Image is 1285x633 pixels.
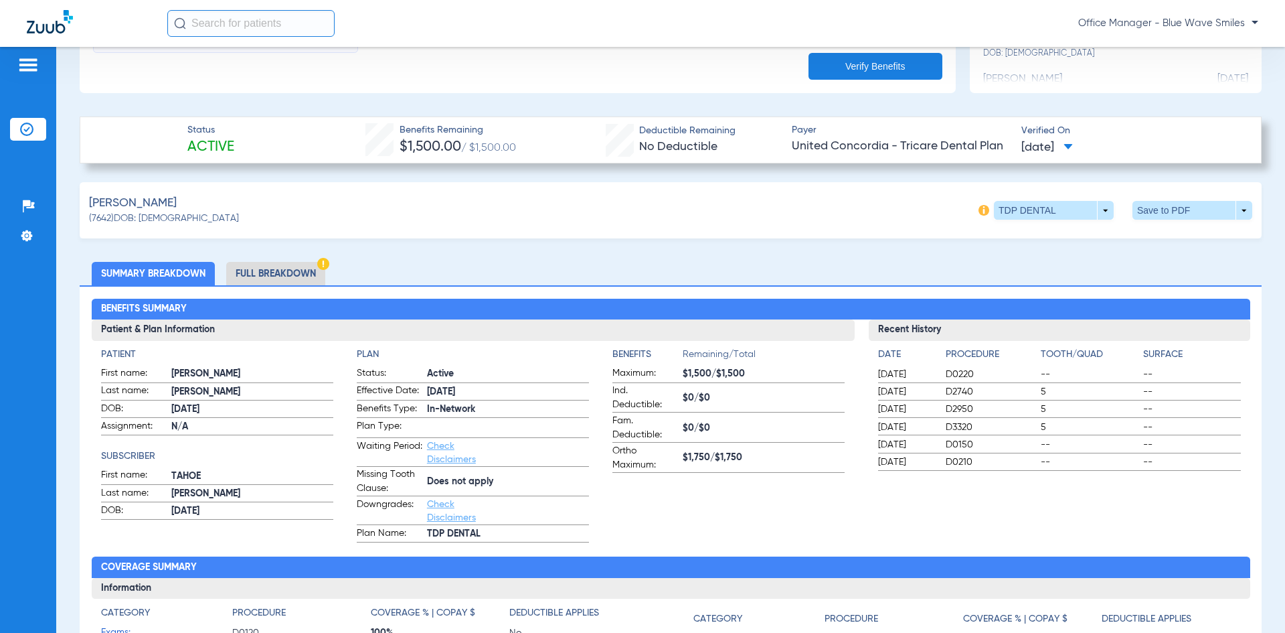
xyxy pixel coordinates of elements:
h4: Patient [101,348,333,362]
app-breakdown-title: Coverage % | Copay $ [371,606,509,625]
app-breakdown-title: Deductible Applies [509,606,648,625]
h3: Patient & Plan Information [92,320,855,341]
div: [PERSON_NAME] [983,35,1181,60]
span: Does not apply [427,475,589,489]
span: First name: [101,468,167,484]
h4: Subscriber [101,449,333,464]
h4: Date [878,348,934,362]
span: DOB: [101,402,167,418]
h4: Deductible Applies [1102,612,1191,626]
span: 5 [1041,421,1138,434]
app-breakdown-title: Procedure [946,348,1037,366]
span: [PERSON_NAME] [171,487,333,501]
span: Verified On [1021,124,1239,138]
iframe: Chat Widget [1218,569,1285,633]
span: Last name: [101,486,167,502]
span: [DATE] [878,368,934,381]
app-breakdown-title: Coverage % | Copay $ [963,606,1102,631]
img: info-icon [978,205,989,216]
span: Assignment: [101,419,167,435]
span: D3320 [946,421,1037,434]
span: [DATE] [878,421,934,434]
h3: Recent History [869,320,1250,341]
span: Missing Tooth Clause: [357,468,422,496]
span: $1,500.00 [400,140,461,154]
span: (7642) DOB: [DEMOGRAPHIC_DATA] [89,212,239,226]
span: -- [1041,455,1138,469]
span: $0/$0 [683,391,845,405]
span: In-Network [427,403,589,417]
h4: Deductible Applies [509,606,599,620]
h3: Information [92,578,1250,600]
span: -- [1041,368,1138,381]
span: Waiting Period: [357,439,422,466]
span: Deductible Remaining [639,124,736,138]
span: N/A [171,420,333,434]
span: Plan Type: [357,419,422,437]
button: Verify Benefits [808,53,942,80]
span: [DATE] [878,455,934,469]
span: -- [1041,438,1138,451]
span: 5 [1041,385,1138,399]
span: -- [1143,385,1241,399]
app-breakdown-title: Surface [1143,348,1241,366]
app-breakdown-title: Benefits [612,348,683,366]
span: 5 [1041,403,1138,416]
span: Active [427,367,589,381]
span: D2740 [946,385,1037,399]
span: [DATE] [171,504,333,518]
img: Zuub Logo [27,10,73,33]
app-breakdown-title: Category [101,606,232,625]
span: Fam. Deductible: [612,414,678,442]
span: Effective Date: [357,384,422,400]
li: Summary Breakdown [92,262,215,285]
span: TAHOE [171,470,333,484]
app-breakdown-title: Date [878,348,934,366]
span: [DATE] [427,385,589,399]
span: $1,500/$1,500 [683,367,845,381]
span: United Concordia - Tricare Dental Plan [792,138,1010,155]
span: $0/$0 [683,421,845,435]
span: Ortho Maximum: [612,444,678,472]
span: Downgrades: [357,498,422,524]
span: [PERSON_NAME] [89,195,177,212]
span: -- [1143,403,1241,416]
span: D0150 [946,438,1037,451]
app-breakdown-title: Tooth/Quad [1041,348,1138,366]
span: [DATE] [171,403,333,417]
span: -- [1143,421,1241,434]
h4: Procedure [232,606,286,620]
span: [DATE] [1181,35,1248,60]
span: Benefits Remaining [400,123,516,137]
span: Benefits Type: [357,402,422,418]
h4: Category [101,606,150,620]
a: Check Disclaimers [427,500,476,522]
span: / $1,500.00 [461,143,516,153]
input: Search for patients [167,10,335,37]
span: Status: [357,366,422,382]
button: Save to PDF [1132,201,1252,220]
h4: Procedure [825,612,878,626]
h4: Plan [357,348,589,362]
span: First name: [101,366,167,382]
span: DOB: [101,504,167,520]
span: [DATE] [878,438,934,451]
span: Last name: [101,384,167,400]
span: Status [187,123,234,137]
h4: Tooth/Quad [1041,348,1138,362]
span: Active [187,138,234,157]
app-breakdown-title: Procedure [825,606,963,631]
span: No Deductible [639,141,717,153]
span: D0210 [946,455,1037,469]
span: Remaining/Total [683,348,845,366]
button: TDP DENTAL [994,201,1114,220]
span: -- [1143,455,1241,469]
span: D0220 [946,368,1037,381]
span: Office Manager - Blue Wave Smiles [1078,17,1258,30]
span: Payer [792,123,1010,137]
span: Ind. Deductible: [612,384,678,412]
